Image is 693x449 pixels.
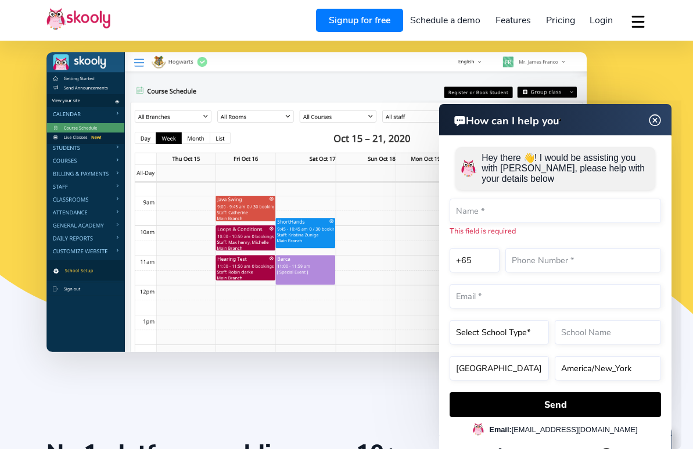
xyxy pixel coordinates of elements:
img: Skooly [46,8,110,30]
a: Login [582,11,620,30]
a: Pricing [538,11,583,30]
a: Features [488,11,538,30]
a: Signup for free [316,9,403,32]
span: Login [590,14,613,27]
button: dropdown menu [630,8,647,35]
a: Schedule a demo [403,11,489,30]
img: Meet the #1 Software to run any type of school - Desktop [46,52,587,352]
span: Pricing [546,14,575,27]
